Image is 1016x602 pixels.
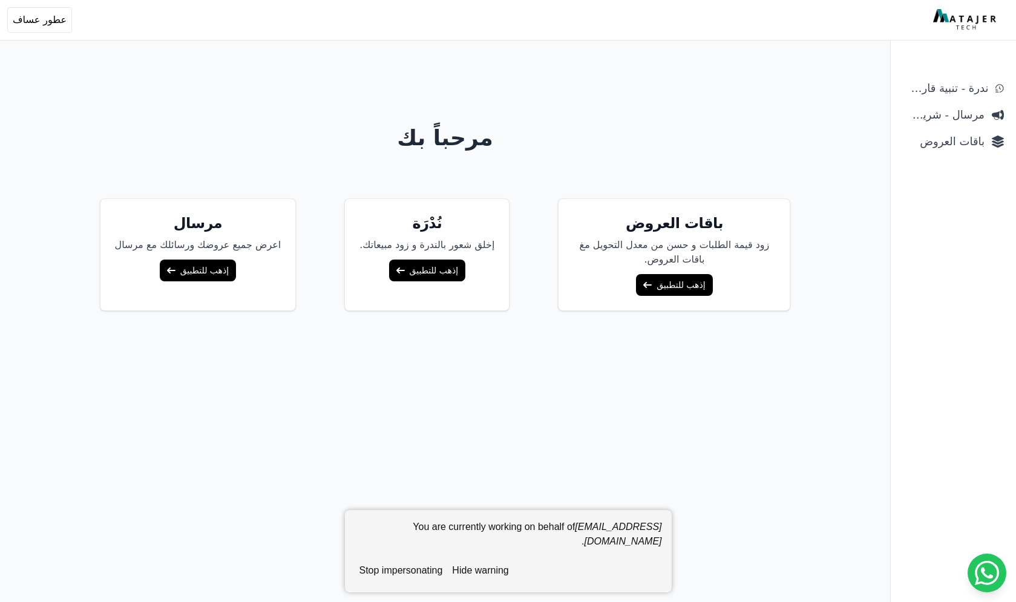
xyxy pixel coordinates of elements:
[447,558,513,583] button: hide warning
[359,214,494,233] h5: نُدْرَة
[636,274,712,296] a: إذهب للتطبيق
[7,7,72,33] button: عطور عساف
[355,520,662,558] div: You are currently working on behalf of .
[355,558,448,583] button: stop impersonating
[160,260,236,281] a: إذهب للتطبيق
[115,238,281,252] p: اعرض جميع عروضك ورسائلك مع مرسال
[115,214,281,233] h5: مرسال
[389,260,465,281] a: إذهب للتطبيق
[903,133,985,150] span: باقات العروض
[573,214,775,233] h5: باقات العروض
[359,238,494,252] p: إخلق شعور بالندرة و زود مبيعاتك.
[933,9,999,31] img: MatajerTech Logo
[575,522,661,546] em: [EMAIL_ADDRESS][DOMAIN_NAME]
[573,238,775,267] p: زود قيمة الطلبات و حسن من معدل التحويل مغ باقات العروض.
[903,80,988,97] span: ندرة - تنبية قارب علي النفاذ
[13,13,67,27] span: عطور عساف
[903,106,985,123] span: مرسال - شريط دعاية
